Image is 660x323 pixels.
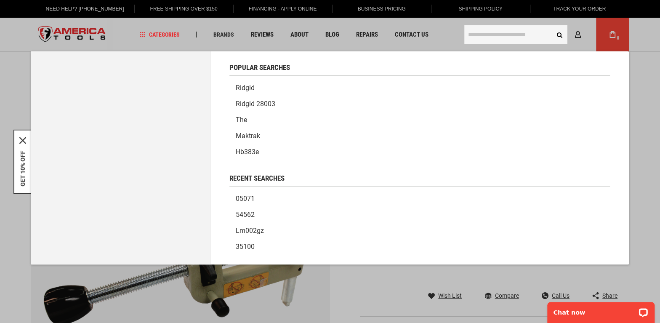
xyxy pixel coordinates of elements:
iframe: LiveChat chat widget [542,296,660,323]
a: 35100 [229,239,610,255]
a: Ridgid [229,80,610,96]
a: lm002gz [229,223,610,239]
a: Ridgid 28003 [229,96,610,112]
a: The [229,112,610,128]
a: Brands [210,29,238,40]
a: Maktrak [229,128,610,144]
span: Recent Searches [229,175,285,182]
svg: close icon [19,137,26,144]
span: Popular Searches [229,64,290,71]
button: Close [19,137,26,144]
a: Categories [136,29,184,40]
a: 54562 [229,207,610,223]
button: Search [551,27,567,43]
span: Categories [139,32,180,37]
a: Hb383e [229,144,610,160]
a: 05071 [229,191,610,207]
button: GET 10% OFF [19,150,26,186]
span: Brands [213,32,234,37]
